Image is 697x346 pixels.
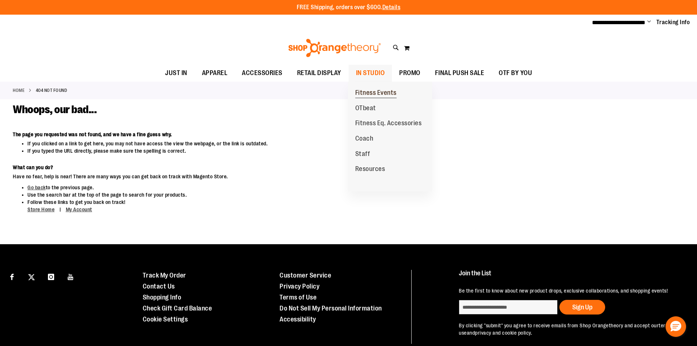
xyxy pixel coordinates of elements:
[355,150,370,159] span: Staff
[656,18,690,26] a: Tracking Info
[355,104,376,114] span: OTbeat
[27,198,544,213] li: Follow these links to get you back on track!
[459,287,680,294] p: Be the first to know about new product drops, exclusive collaborations, and shopping events!
[13,164,544,171] dt: What can you do?
[280,294,316,301] a: Terms of Use
[242,65,282,81] span: ACCESSORIES
[28,274,35,280] img: Twitter
[143,283,175,290] a: Contact Us
[356,65,385,81] span: IN STUDIO
[287,39,382,57] img: Shop Orangetheory
[25,270,38,283] a: Visit our X page
[647,19,651,26] button: Account menu
[143,305,212,312] a: Check Gift Card Balance
[348,101,383,116] a: OTbeat
[143,316,188,323] a: Cookie Settings
[5,270,18,283] a: Visit our Facebook page
[13,173,544,180] dd: Have no fear, help is near! There are many ways you can get back on track with Magento Store.
[202,65,228,81] span: APPAREL
[27,207,55,212] a: Store Home
[27,140,544,147] li: If you clicked on a link to get here, you may not have access the view the webpage, or the link i...
[349,65,392,82] a: IN STUDIO
[27,147,544,155] li: If you typed the URL directly, please make sure the spelling is correct.
[459,300,558,315] input: enter email
[45,270,57,283] a: Visit our Instagram page
[459,322,680,336] p: By clicking "submit" you agree to receive emails from Shop Orangetheory and accept our and
[559,300,605,315] button: Sign Up
[348,82,432,191] ul: IN STUDIO
[348,161,393,177] a: Resources
[280,283,319,290] a: Privacy Policy
[280,316,316,323] a: Accessibility
[27,191,544,198] li: Use the search bar at the top of the page to search for your products.
[56,203,65,216] span: |
[499,65,532,81] span: OTF BY YOU
[13,103,97,116] span: Whoops, our bad...
[428,65,492,82] a: FINAL PUSH SALE
[297,3,401,12] p: FREE Shipping, orders over $600.
[491,65,539,82] a: OTF BY YOU
[165,65,187,81] span: JUST IN
[572,304,592,311] span: Sign Up
[666,316,686,337] button: Hello, have a question? Let’s chat.
[64,270,77,283] a: Visit our Youtube page
[475,330,532,336] a: privacy and cookie policy.
[348,85,404,101] a: Fitness Events
[143,272,186,279] a: Track My Order
[27,185,46,190] a: Go back
[355,165,385,174] span: Resources
[355,119,422,129] span: Fitness Eq. Accessories
[348,146,378,162] a: Staff
[392,65,428,82] a: PROMO
[158,65,195,82] a: JUST IN
[280,305,382,312] a: Do Not Sell My Personal Information
[290,65,349,82] a: RETAIL DISPLAY
[195,65,235,82] a: APPAREL
[36,87,67,94] strong: 404 Not Found
[348,131,381,146] a: Coach
[355,89,397,98] span: Fitness Events
[382,4,401,11] a: Details
[399,65,420,81] span: PROMO
[27,184,544,191] li: to the previous page.
[143,294,181,301] a: Shopping Info
[66,207,92,212] a: My Account
[235,65,290,82] a: ACCESSORIES
[280,272,331,279] a: Customer Service
[13,131,544,138] dt: The page you requested was not found, and we have a fine guess why.
[459,270,680,283] h4: Join the List
[355,135,374,144] span: Coach
[348,116,429,131] a: Fitness Eq. Accessories
[297,65,341,81] span: RETAIL DISPLAY
[13,87,25,94] a: Home
[435,65,484,81] span: FINAL PUSH SALE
